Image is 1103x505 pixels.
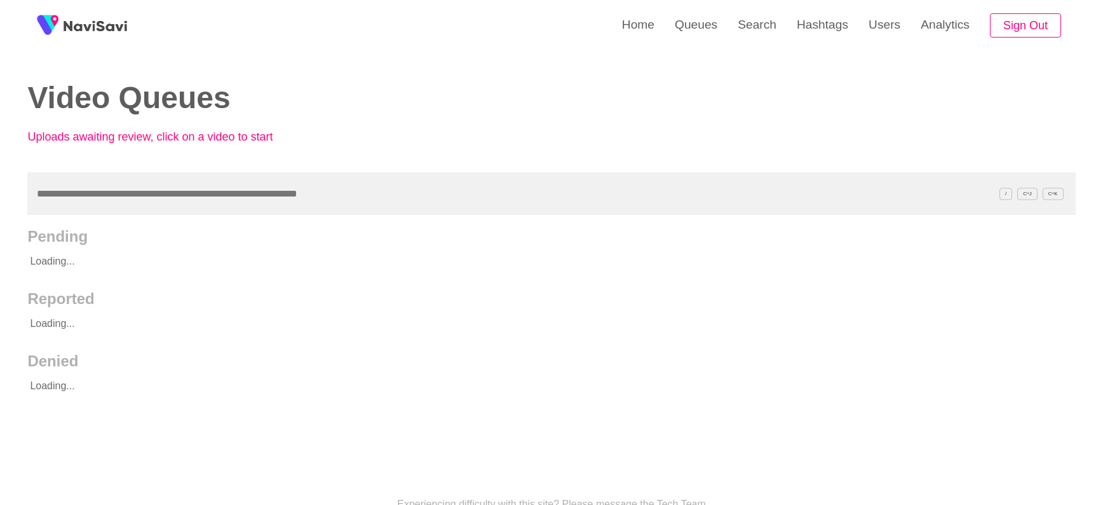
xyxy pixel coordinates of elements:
span: C^J [1017,188,1038,200]
h2: Reported [27,290,1075,308]
img: fireSpot [32,10,64,41]
button: Sign Out [990,13,1061,38]
p: Loading... [27,308,970,340]
p: Uploads awaiting review, click on a video to start [27,130,307,144]
p: Loading... [27,370,970,402]
h2: Pending [27,228,1075,246]
h2: Video Queues [27,81,532,115]
p: Loading... [27,246,970,277]
img: fireSpot [64,19,127,32]
span: / [999,188,1012,200]
span: C^K [1043,188,1064,200]
h2: Denied [27,352,1075,370]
